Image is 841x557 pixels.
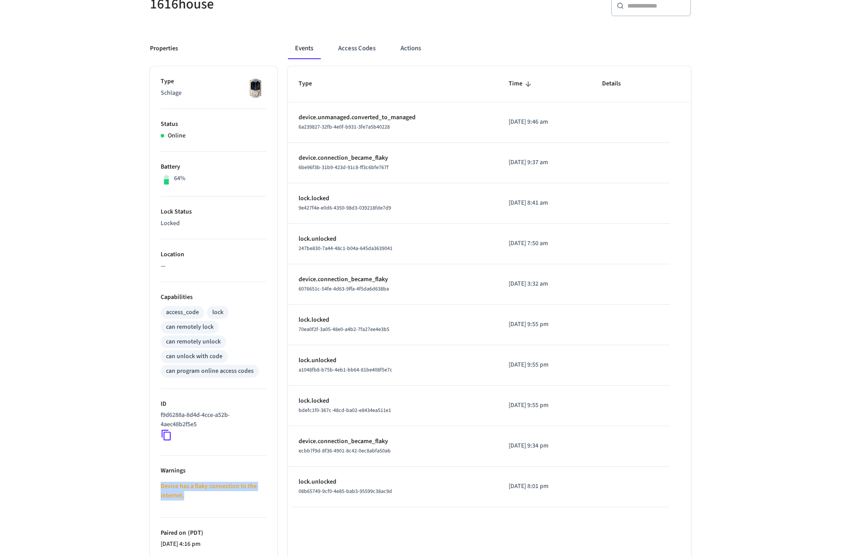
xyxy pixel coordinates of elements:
[161,400,267,409] p: ID
[299,356,487,365] p: lock.unlocked
[166,308,199,317] div: access_code
[299,275,487,284] p: device.connection_became_flaky
[299,194,487,203] p: lock.locked
[161,411,263,429] p: f9d6288a-8d4d-4cce-a52b-4aec48b2f5e5
[299,113,487,122] p: device.unmanaged.converted_to_managed
[509,401,581,410] p: [DATE] 9:55 pm
[299,326,389,333] span: 70ea0f2f-3a05-48e0-a4b2-7fa27ee4e3b5
[174,174,186,183] p: 64%
[299,123,390,131] span: 6a239827-32fb-4e0f-b931-3fe7a5b40228
[161,540,267,549] p: [DATE] 4:16 pm
[168,131,186,141] p: Online
[299,396,487,406] p: lock.locked
[331,38,383,59] button: Access Codes
[393,38,428,59] button: Actions
[299,407,391,414] span: bdefc1f0-367c-48cd-ba02-e8434ea511e1
[299,477,487,487] p: lock.unlocked
[161,466,267,476] p: Warnings
[288,38,320,59] button: Events
[166,367,254,376] div: can program online access codes
[509,279,581,289] p: [DATE] 3:32 am
[244,77,267,99] img: Schlage Sense Smart Deadbolt with Camelot Trim, Front
[299,437,487,446] p: device.connection_became_flaky
[299,285,389,293] span: 6076651c-54fe-4d63-9ffa-4f5da6d638ba
[161,89,267,98] p: Schlage
[299,366,392,374] span: a1048fb8-b75b-4eb1-bb64-81be408f5e7c
[509,77,534,91] span: Time
[186,529,203,537] span: ( PDT )
[161,120,267,129] p: Status
[509,482,581,491] p: [DATE] 8:01 pm
[161,262,267,271] p: —
[299,234,487,244] p: lock.unlocked
[509,360,581,370] p: [DATE] 9:55 pm
[161,207,267,217] p: Lock Status
[299,153,487,163] p: device.connection_became_flaky
[299,204,391,212] span: 9e427f4e-e0d6-4350-98d3-039218fde7d9
[509,158,581,167] p: [DATE] 9:37 am
[509,441,581,451] p: [DATE] 9:34 pm
[602,77,632,91] span: Details
[299,447,391,455] span: ecbb7f9d-8f36-4901-8c42-0ec8abfa50ab
[161,162,267,172] p: Battery
[161,250,267,259] p: Location
[509,198,581,208] p: [DATE] 8:41 am
[161,529,267,538] p: Paired on
[161,482,267,500] p: Device has a flaky connection to the internet.
[212,308,223,317] div: lock
[166,323,214,332] div: can remotely lock
[509,117,581,127] p: [DATE] 9:46 am
[288,38,691,59] div: ant example
[299,164,388,171] span: 6be96f3b-31b9-423d-91c8-ff3c6bfe767f
[166,337,221,347] div: can remotely unlock
[161,219,267,228] p: Locked
[509,239,581,248] p: [DATE] 7:50 am
[166,352,222,361] div: can unlock with code
[509,320,581,329] p: [DATE] 9:55 pm
[299,77,323,91] span: Type
[150,44,178,53] p: Properties
[161,77,267,86] p: Type
[299,245,392,252] span: 247be830-7a44-48c1-b04a-645da3639041
[299,488,392,495] span: 08b65749-9cf0-4e85-bab3-95599c38ac9d
[288,66,691,507] table: sticky table
[161,293,267,302] p: Capabilities
[299,315,487,325] p: lock.locked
